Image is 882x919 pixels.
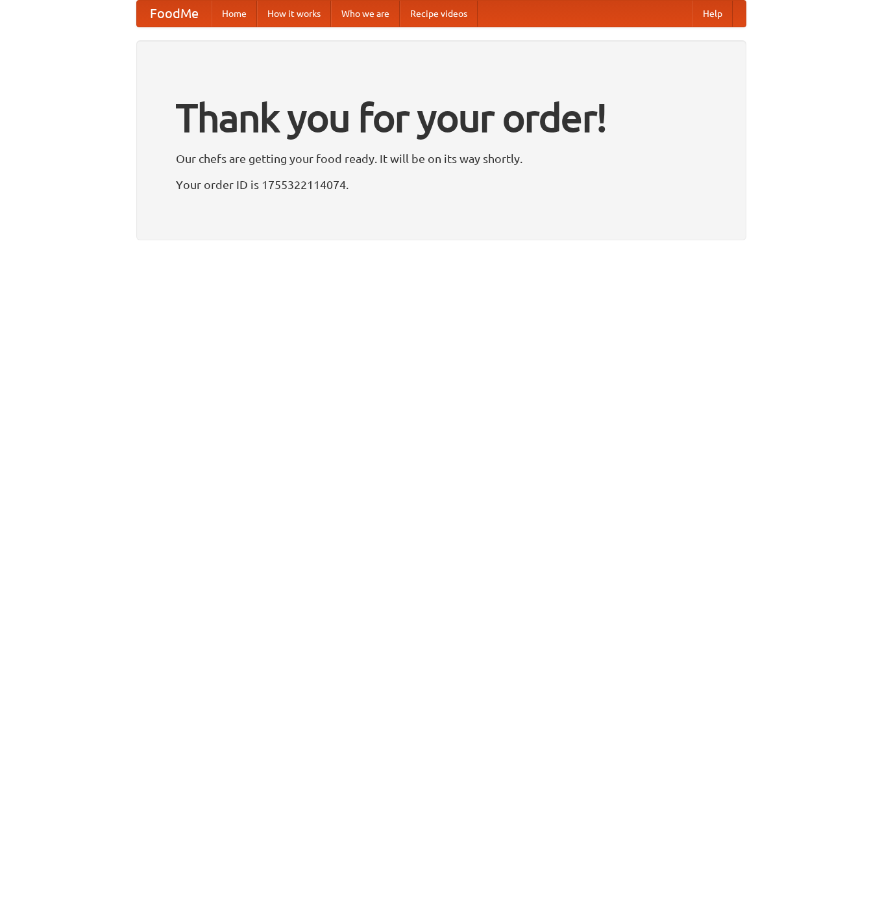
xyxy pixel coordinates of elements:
a: Who we are [331,1,400,27]
a: FoodMe [137,1,212,27]
a: Home [212,1,257,27]
a: Help [692,1,733,27]
p: Our chefs are getting your food ready. It will be on its way shortly. [176,149,707,168]
p: Your order ID is 1755322114074. [176,175,707,194]
a: How it works [257,1,331,27]
a: Recipe videos [400,1,478,27]
h1: Thank you for your order! [176,86,707,149]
